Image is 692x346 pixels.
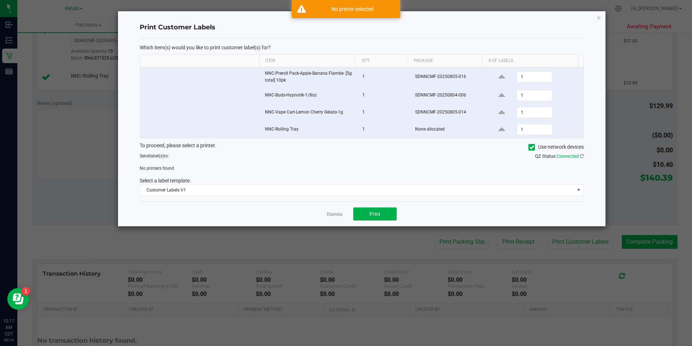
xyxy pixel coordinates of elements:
td: NNC-Vape Cart-Lemon Cherry Gelato-1g [261,104,358,121]
td: 1 [358,121,411,138]
span: QZ Status: [535,153,584,159]
td: None allocated [411,121,486,138]
span: Connected [557,153,579,159]
th: Package [408,55,482,67]
td: SDNNCMF-20250804-006 [411,87,486,104]
td: 1 [358,104,411,121]
td: NNC-Rolling Tray [261,121,358,138]
a: Dismiss [327,211,342,218]
td: 1 [358,87,411,104]
iframe: Resource center [7,288,29,310]
span: Send to: [140,153,169,158]
td: 1 [358,67,411,87]
th: # of labels [482,55,578,67]
td: SDNNCMF-20250805-016 [411,67,486,87]
label: Use network devices [528,143,584,151]
td: NNC-Preroll Pack-Apple Banana Flambe- [5g total] 10pk [261,67,358,87]
span: No printers found [140,166,174,171]
div: Select a label template. [134,177,589,185]
span: Customer Labels V1 [140,185,574,195]
p: Which item(s) would you like to print customer label(s) for? [140,44,584,51]
div: To proceed, please select a printer. [134,142,589,153]
button: Print [353,207,397,221]
span: label(s) [149,153,164,158]
iframe: Resource center unread badge [21,287,30,296]
td: NNC-Buds-Hypnotik-1/8oz [261,87,358,104]
span: Print [370,211,380,217]
div: No printer selected [310,5,395,13]
td: SDNNCMF-20250805-014 [411,104,486,121]
th: Item [259,55,355,67]
th: Qty [355,55,408,67]
h4: Print Customer Labels [140,23,584,32]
